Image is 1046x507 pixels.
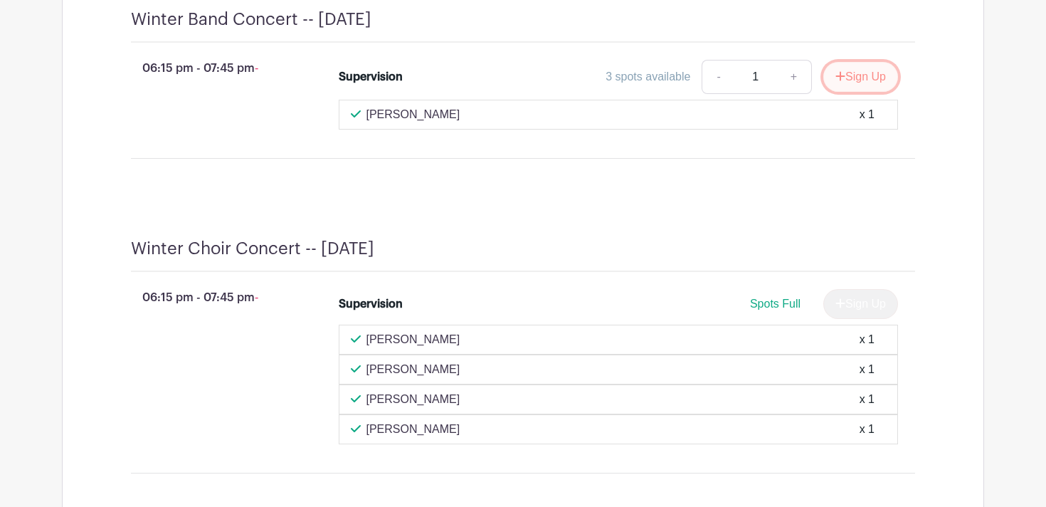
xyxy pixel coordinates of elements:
[131,239,374,259] h4: Winter Choir Concert -- [DATE]
[366,106,460,123] p: [PERSON_NAME]
[860,421,875,438] div: x 1
[823,62,898,92] button: Sign Up
[606,68,690,85] div: 3 spots available
[366,421,460,438] p: [PERSON_NAME]
[860,361,875,378] div: x 1
[366,331,460,348] p: [PERSON_NAME]
[366,391,460,408] p: [PERSON_NAME]
[339,68,403,85] div: Supervision
[255,62,258,74] span: -
[108,54,316,83] p: 06:15 pm - 07:45 pm
[860,331,875,348] div: x 1
[860,106,875,123] div: x 1
[366,361,460,378] p: [PERSON_NAME]
[339,296,403,313] div: Supervision
[131,9,371,30] h4: Winter Band Concert -- [DATE]
[750,298,801,310] span: Spots Full
[108,283,316,312] p: 06:15 pm - 07:45 pm
[860,391,875,408] div: x 1
[776,60,812,94] a: +
[255,291,258,303] span: -
[702,60,734,94] a: -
